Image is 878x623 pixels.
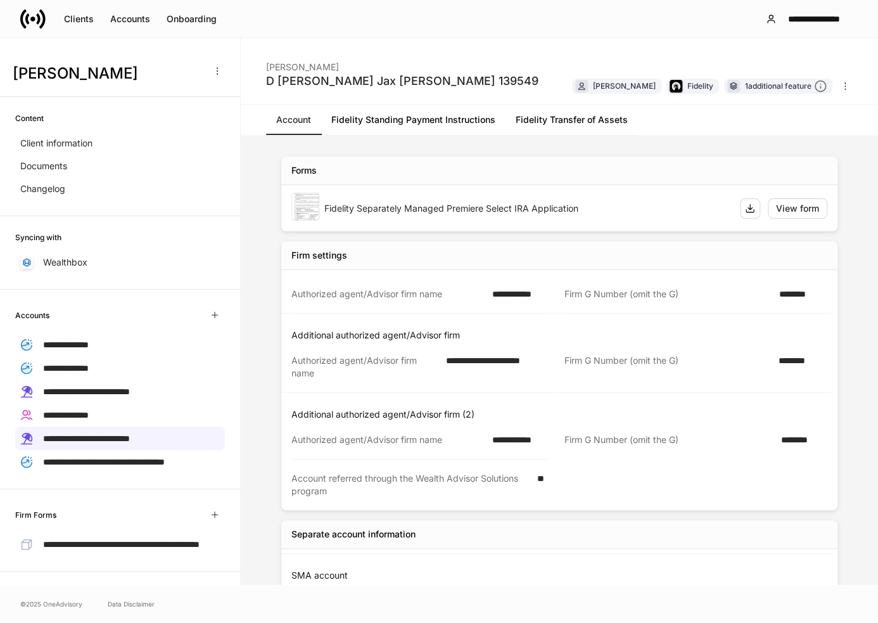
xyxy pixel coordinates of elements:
[266,53,538,74] div: [PERSON_NAME]
[291,164,317,177] div: Forms
[291,249,347,262] div: Firm settings
[564,354,771,380] div: Firm G Number (omit the G)
[15,177,225,200] a: Changelog
[64,13,94,25] div: Clients
[110,13,150,25] div: Accounts
[291,434,485,446] div: Authorized agent/Advisor firm name
[321,105,506,135] a: Fidelity Standing Payment Instructions
[20,183,65,195] p: Changelog
[324,202,730,215] div: Fidelity Separately Managed Premiere Select IRA Application
[20,160,67,172] p: Documents
[158,9,225,29] button: Onboarding
[593,80,656,92] div: [PERSON_NAME]
[291,569,832,582] p: SMA account
[291,528,416,541] div: Separate account information
[43,256,87,269] p: Wealthbox
[20,137,92,150] p: Client information
[776,202,819,215] div: View form
[564,434,773,447] div: Firm G Number (omit the G)
[768,198,827,219] button: View form
[15,509,56,521] h6: Firm Forms
[102,9,158,29] button: Accounts
[15,231,61,243] h6: Syncing with
[506,105,638,135] a: Fidelity Transfer of Assets
[564,288,771,300] div: Firm G Number (omit the G)
[15,155,225,177] a: Documents
[266,74,538,89] div: D [PERSON_NAME] Jax [PERSON_NAME] 139549
[13,63,202,84] h3: [PERSON_NAME]
[291,408,832,421] p: Additional authorized agent/Advisor firm (2)
[167,13,217,25] div: Onboarding
[266,105,321,135] a: Account
[20,599,82,609] span: © 2025 OneAdvisory
[291,472,530,498] div: Account referred through the Wealth Advisor Solutions program
[15,112,44,124] h6: Content
[56,9,102,29] button: Clients
[15,251,225,274] a: Wealthbox
[15,132,225,155] a: Client information
[108,599,155,609] a: Data Disclaimer
[15,309,49,321] h6: Accounts
[291,288,485,300] div: Authorized agent/Advisor firm name
[745,80,827,93] div: 1 additional feature
[687,80,713,92] div: Fidelity
[291,329,832,342] p: Additional authorized agent/Advisor firm
[291,354,438,380] div: Authorized agent/Advisor firm name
